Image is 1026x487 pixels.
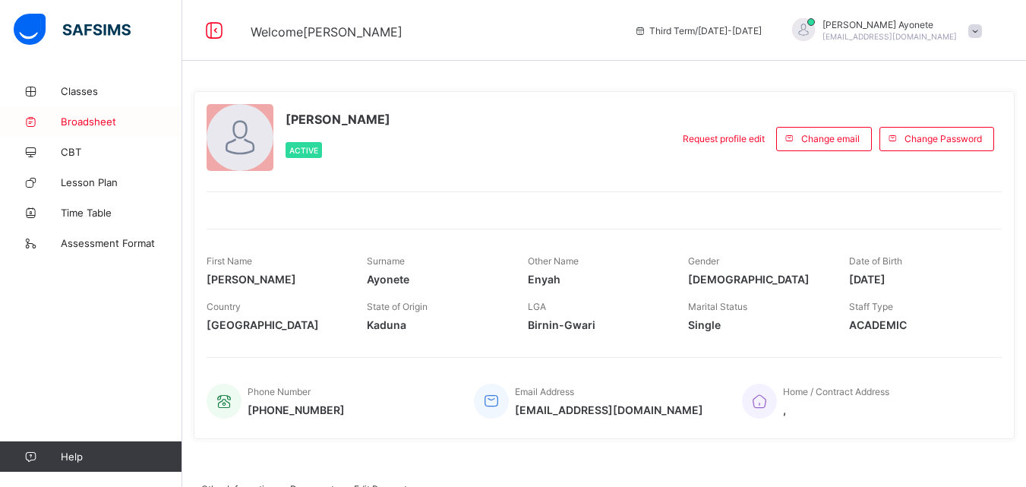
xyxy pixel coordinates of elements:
[777,18,990,43] div: AnnAyonete
[61,207,182,219] span: Time Table
[367,318,504,331] span: Kaduna
[61,237,182,249] span: Assessment Format
[207,255,252,267] span: First Name
[783,403,889,416] span: ,
[849,255,902,267] span: Date of Birth
[14,14,131,46] img: safsims
[822,19,957,30] span: [PERSON_NAME] Ayonete
[688,301,747,312] span: Marital Status
[61,85,182,97] span: Classes
[849,301,893,312] span: Staff Type
[289,146,318,155] span: Active
[688,255,719,267] span: Gender
[688,318,826,331] span: Single
[528,273,665,286] span: Enyah
[783,386,889,397] span: Home / Contract Address
[61,451,182,463] span: Help
[801,133,860,144] span: Change email
[528,318,665,331] span: Birnin-Gwari
[61,115,182,128] span: Broadsheet
[286,112,390,127] span: [PERSON_NAME]
[61,146,182,158] span: CBT
[683,133,765,144] span: Request profile edit
[367,255,405,267] span: Surname
[634,25,762,36] span: session/term information
[61,176,182,188] span: Lesson Plan
[207,318,344,331] span: [GEOGRAPHIC_DATA]
[528,301,546,312] span: LGA
[207,301,241,312] span: Country
[904,133,982,144] span: Change Password
[367,273,504,286] span: Ayonete
[528,255,579,267] span: Other Name
[688,273,826,286] span: [DEMOGRAPHIC_DATA]
[367,301,428,312] span: State of Origin
[251,24,403,40] span: Welcome [PERSON_NAME]
[515,386,574,397] span: Email Address
[849,318,987,331] span: ACADEMIC
[248,403,345,416] span: [PHONE_NUMBER]
[248,386,311,397] span: Phone Number
[515,403,703,416] span: [EMAIL_ADDRESS][DOMAIN_NAME]
[849,273,987,286] span: [DATE]
[207,273,344,286] span: [PERSON_NAME]
[822,32,957,41] span: [EMAIL_ADDRESS][DOMAIN_NAME]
